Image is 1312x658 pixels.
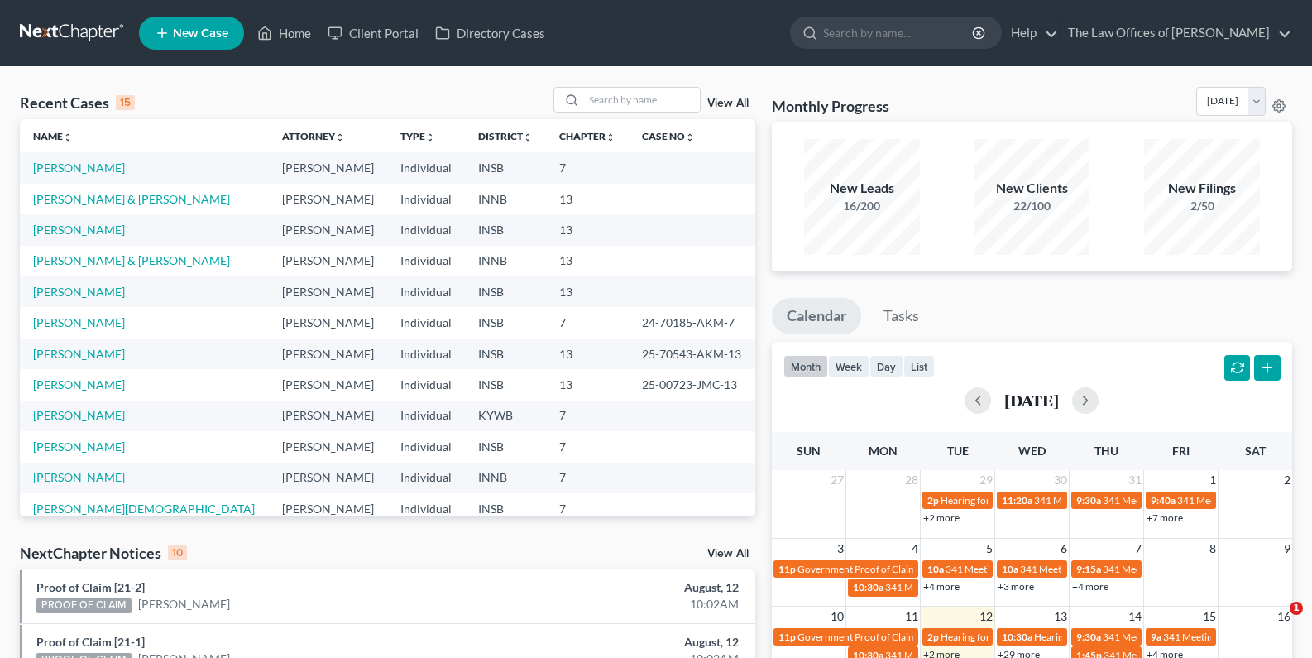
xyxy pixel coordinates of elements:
span: 4 [910,539,920,559]
td: INNB [465,463,546,493]
a: [PERSON_NAME] [33,408,125,422]
td: INSB [465,369,546,400]
a: [PERSON_NAME] [33,470,125,484]
td: INSB [465,307,546,338]
span: 341 Meeting for [PERSON_NAME] [1103,563,1252,575]
a: Typeunfold_more [400,130,435,142]
td: INSB [465,339,546,369]
a: Districtunfold_more [478,130,533,142]
span: 11p [778,563,796,575]
a: Tasks [869,298,934,334]
td: 13 [546,214,629,245]
td: Individual [387,246,465,276]
button: list [903,355,935,377]
a: [PERSON_NAME] [138,596,230,612]
a: Proof of Claim [21-2] [36,580,145,594]
span: 15 [1201,607,1218,627]
span: 2 [1282,470,1292,490]
td: [PERSON_NAME] [269,339,387,369]
span: Sun [797,444,821,458]
td: 7 [546,152,629,183]
div: 2/50 [1144,198,1260,214]
a: Case Nounfold_more [642,130,695,142]
a: +4 more [923,580,960,593]
div: NextChapter Notices [20,543,187,563]
a: [PERSON_NAME] [33,439,125,454]
td: 13 [546,369,629,400]
span: 5 [984,539,994,559]
td: Individual [387,431,465,462]
button: day [869,355,903,377]
a: +7 more [1147,512,1183,524]
a: [PERSON_NAME] [33,377,125,391]
div: PROOF OF CLAIM [36,598,132,613]
span: 341 Meeting for [PERSON_NAME] [1034,494,1183,507]
a: Attorneyunfold_more [282,130,345,142]
td: [PERSON_NAME] [269,401,387,431]
span: Hearing for [PERSON_NAME] [PERSON_NAME] [1034,631,1243,643]
span: 9:30a [1076,631,1101,643]
td: [PERSON_NAME] [269,276,387,307]
a: Home [249,18,319,48]
a: Client Portal [319,18,427,48]
span: 9 [1282,539,1292,559]
span: 9:15a [1076,563,1101,575]
td: Individual [387,307,465,338]
td: 13 [546,246,629,276]
span: 341 Meeting for [PERSON_NAME] [1020,563,1169,575]
span: 11 [903,607,920,627]
div: 10:02AM [515,596,739,612]
span: 1 [1290,602,1303,615]
span: 28 [903,470,920,490]
i: unfold_more [63,132,73,142]
span: Hearing for [PERSON_NAME] [941,631,1070,643]
td: 13 [546,276,629,307]
td: Individual [387,276,465,307]
i: unfold_more [523,132,533,142]
div: New Leads [804,179,920,198]
td: [PERSON_NAME] [269,493,387,524]
td: KYWB [465,401,546,431]
span: 11:20a [1002,494,1032,507]
td: 7 [546,463,629,493]
td: 13 [546,339,629,369]
td: Individual [387,214,465,245]
span: 341 Meeting for [PERSON_NAME] & [PERSON_NAME] [885,581,1122,593]
span: Fri [1172,444,1190,458]
span: 12 [978,607,994,627]
a: [PERSON_NAME] [33,315,125,329]
td: Individual [387,401,465,431]
span: 11p [778,631,796,643]
td: [PERSON_NAME] [269,152,387,183]
td: 25-00723-JMC-13 [629,369,754,400]
td: 25-70543-AKM-13 [629,339,754,369]
a: Directory Cases [427,18,553,48]
iframe: Intercom live chat [1256,602,1295,641]
td: 13 [546,184,629,214]
td: INSB [465,276,546,307]
span: Government Proof of Claim due - [PERSON_NAME] - 1:25-bk-10114 [797,563,1092,575]
a: View All [707,98,749,109]
i: unfold_more [606,132,615,142]
span: Sat [1245,444,1266,458]
td: INNB [465,184,546,214]
a: [PERSON_NAME][DEMOGRAPHIC_DATA] [33,502,255,516]
div: August, 12 [515,634,739,651]
div: New Clients [974,179,1089,198]
td: [PERSON_NAME] [269,369,387,400]
td: INSB [465,214,546,245]
span: 6 [1059,539,1069,559]
span: New Case [173,27,228,40]
td: [PERSON_NAME] [269,307,387,338]
a: [PERSON_NAME] & [PERSON_NAME] [33,253,230,267]
span: 2p [927,631,939,643]
a: View All [707,548,749,560]
h3: Monthly Progress [772,96,889,116]
span: 9:40a [1151,494,1176,507]
h2: [DATE] [1004,391,1059,409]
button: month [783,355,828,377]
i: unfold_more [425,132,435,142]
a: [PERSON_NAME] & [PERSON_NAME] [33,192,230,206]
span: 7 [1133,539,1143,559]
span: 9:30a [1076,494,1101,507]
